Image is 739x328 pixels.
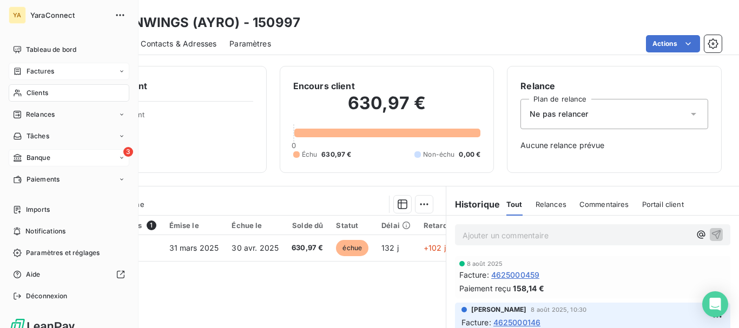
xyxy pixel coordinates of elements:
[87,110,253,125] span: Propriétés Client
[423,150,454,159] span: Non-échu
[642,200,684,209] span: Portail client
[26,270,41,279] span: Aide
[292,221,323,230] div: Solde dû
[506,200,523,209] span: Tout
[65,79,253,92] h6: Informations client
[9,84,129,102] a: Clients
[9,266,129,283] a: Aide
[229,38,271,49] span: Paramètres
[520,79,708,92] h6: Relance
[520,140,708,151] span: Aucune relance prévue
[531,306,586,313] span: 8 août 2025, 10:30
[9,244,129,262] a: Paramètres et réglages
[513,283,544,294] span: 158,14 €
[646,35,700,52] button: Actions
[459,150,480,159] span: 0,00 €
[292,141,296,150] span: 0
[293,92,481,125] h2: 630,97 €
[292,243,323,253] span: 630,97 €
[702,291,728,317] div: Open Intercom Messenger
[27,131,49,141] span: Tâches
[232,221,279,230] div: Échue le
[26,110,55,119] span: Relances
[491,269,540,280] span: 4625000459
[9,201,129,218] a: Imports
[30,11,108,19] span: YaraConnect
[27,175,60,184] span: Paiements
[27,88,48,98] span: Clients
[293,79,355,92] h6: Encours client
[147,220,156,230] span: 1
[123,147,133,157] span: 3
[381,221,411,230] div: Délai
[424,243,446,252] span: +102 j
[336,221,368,230] div: Statut
[9,41,129,58] a: Tableau de bord
[9,6,26,24] div: YA
[169,221,219,230] div: Émise le
[25,226,65,236] span: Notifications
[321,150,351,159] span: 630,97 €
[459,269,489,280] span: Facture :
[461,317,491,328] span: Facture :
[26,205,50,215] span: Imports
[27,66,54,76] span: Factures
[26,45,76,55] span: Tableau de bord
[27,153,50,163] span: Banque
[536,200,566,209] span: Relances
[141,38,216,49] span: Contacts & Adresses
[381,243,399,252] span: 132 j
[471,305,527,314] span: [PERSON_NAME]
[446,198,500,211] h6: Historique
[95,13,300,32] h3: OCEANWINGS (AYRO) - 150997
[336,240,368,256] span: échue
[26,291,68,301] span: Déconnexion
[424,221,458,230] div: Retard
[9,63,129,80] a: Factures
[169,243,219,252] span: 31 mars 2025
[467,260,503,267] span: 8 août 2025
[232,243,279,252] span: 30 avr. 2025
[493,317,541,328] span: 4625000146
[302,150,318,159] span: Échu
[26,248,100,258] span: Paramètres et réglages
[9,128,129,145] a: Tâches
[459,283,511,294] span: Paiement reçu
[530,109,588,119] span: Ne pas relancer
[9,149,129,166] a: 3Banque
[579,200,629,209] span: Commentaires
[9,171,129,188] a: Paiements
[9,106,129,123] a: Relances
